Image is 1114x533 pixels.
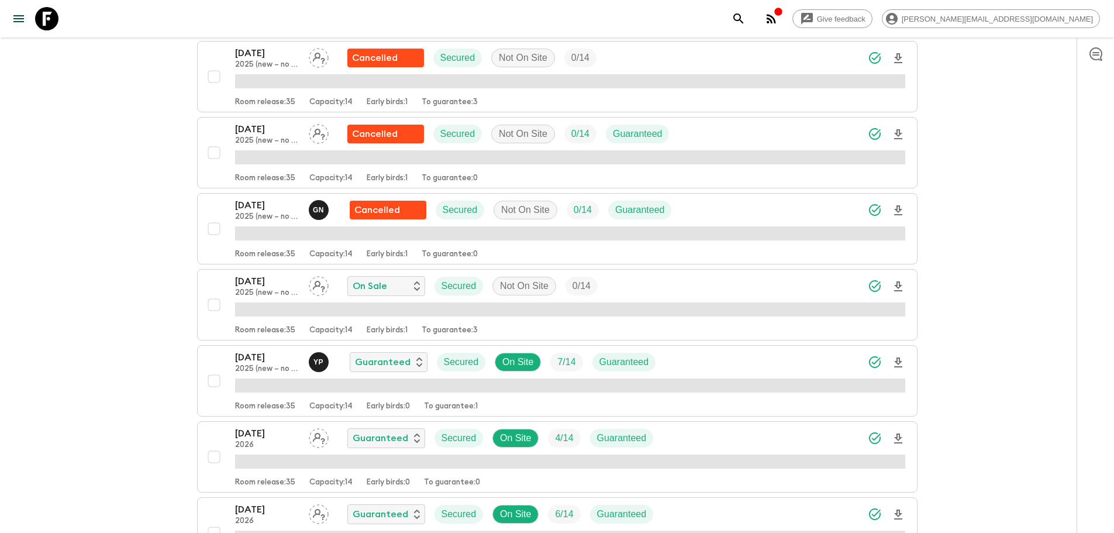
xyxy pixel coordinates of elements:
[309,478,353,487] p: Capacity: 14
[434,429,484,448] div: Secured
[309,200,331,220] button: GN
[868,279,882,293] svg: Synced Successfully
[565,277,598,295] div: Trip Fill
[235,212,299,222] p: 2025 (new – no [DEMOGRAPHIC_DATA] stay)
[309,204,331,213] span: Genie Nam
[891,356,905,370] svg: Download Onboarding
[355,355,411,369] p: Guaranteed
[891,204,905,218] svg: Download Onboarding
[433,125,482,143] div: Secured
[564,49,596,67] div: Trip Fill
[197,421,918,493] button: [DATE]2026Assign pack leaderGuaranteedSecuredOn SiteTrip FillGuaranteedRoom release:35Capacity:14...
[422,98,478,107] p: To guarantee: 3
[235,98,295,107] p: Room release: 35
[548,429,580,448] div: Trip Fill
[235,46,299,60] p: [DATE]
[434,505,484,524] div: Secured
[313,205,324,215] p: G N
[500,431,531,445] p: On Site
[352,51,398,65] p: Cancelled
[235,402,295,411] p: Room release: 35
[599,355,649,369] p: Guaranteed
[367,326,408,335] p: Early birds: 1
[309,352,331,372] button: YP
[309,402,353,411] p: Capacity: 14
[571,51,589,65] p: 0 / 14
[309,432,329,441] span: Assign pack leader
[367,478,410,487] p: Early birds: 0
[891,432,905,446] svg: Download Onboarding
[422,326,478,335] p: To guarantee: 3
[502,355,533,369] p: On Site
[868,51,882,65] svg: Synced Successfully
[500,507,531,521] p: On Site
[367,174,408,183] p: Early birds: 1
[353,431,408,445] p: Guaranteed
[492,505,539,524] div: On Site
[309,356,331,365] span: Yong Park
[811,15,872,23] span: Give feedback
[235,60,299,70] p: 2025 (new – no [DEMOGRAPHIC_DATA] stay)
[499,127,547,141] p: Not On Site
[422,174,478,183] p: To guarantee: 0
[613,127,663,141] p: Guaranteed
[352,127,398,141] p: Cancelled
[895,15,1099,23] span: [PERSON_NAME][EMAIL_ADDRESS][DOMAIN_NAME]
[235,122,299,136] p: [DATE]
[235,364,299,374] p: 2025 (new – no [DEMOGRAPHIC_DATA] stay)
[555,431,573,445] p: 4 / 14
[309,98,353,107] p: Capacity: 14
[550,353,582,372] div: Trip Fill
[443,203,478,217] p: Secured
[574,203,592,217] p: 0 / 14
[309,128,329,137] span: Assign pack leader
[891,508,905,522] svg: Download Onboarding
[367,250,408,259] p: Early birds: 1
[868,203,882,217] svg: Synced Successfully
[597,431,647,445] p: Guaranteed
[868,127,882,141] svg: Synced Successfully
[868,507,882,521] svg: Synced Successfully
[235,250,295,259] p: Room release: 35
[367,402,410,411] p: Early birds: 0
[442,431,477,445] p: Secured
[571,127,589,141] p: 0 / 14
[557,355,575,369] p: 7 / 14
[433,49,482,67] div: Secured
[347,49,424,67] div: Flash Pack cancellation
[422,250,478,259] p: To guarantee: 0
[440,51,475,65] p: Secured
[491,49,555,67] div: Not On Site
[501,203,550,217] p: Not On Site
[235,441,299,450] p: 2026
[197,345,918,417] button: [DATE]2025 (new – no [DEMOGRAPHIC_DATA] stay)Yong ParkGuaranteedSecuredOn SiteTrip FillGuaranteed...
[492,277,556,295] div: Not On Site
[309,174,353,183] p: Capacity: 14
[882,9,1100,28] div: [PERSON_NAME][EMAIL_ADDRESS][DOMAIN_NAME]
[7,7,30,30] button: menu
[309,326,353,335] p: Capacity: 14
[792,9,872,28] a: Give feedback
[197,41,918,112] button: [DATE]2025 (new – no [DEMOGRAPHIC_DATA] stay)Assign pack leaderFlash Pack cancellationSecuredNot ...
[235,478,295,487] p: Room release: 35
[440,127,475,141] p: Secured
[548,505,580,524] div: Trip Fill
[891,280,905,294] svg: Download Onboarding
[353,507,408,521] p: Guaranteed
[235,326,295,335] p: Room release: 35
[313,357,323,367] p: Y P
[350,201,426,219] div: Flash Pack cancellation
[235,427,299,441] p: [DATE]
[727,7,750,30] button: search adventures
[891,128,905,142] svg: Download Onboarding
[437,353,486,372] div: Secured
[235,517,299,526] p: 2026
[555,507,573,521] p: 6 / 14
[235,174,295,183] p: Room release: 35
[495,353,541,372] div: On Site
[235,503,299,517] p: [DATE]
[868,355,882,369] svg: Synced Successfully
[491,125,555,143] div: Not On Site
[442,507,477,521] p: Secured
[868,431,882,445] svg: Synced Successfully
